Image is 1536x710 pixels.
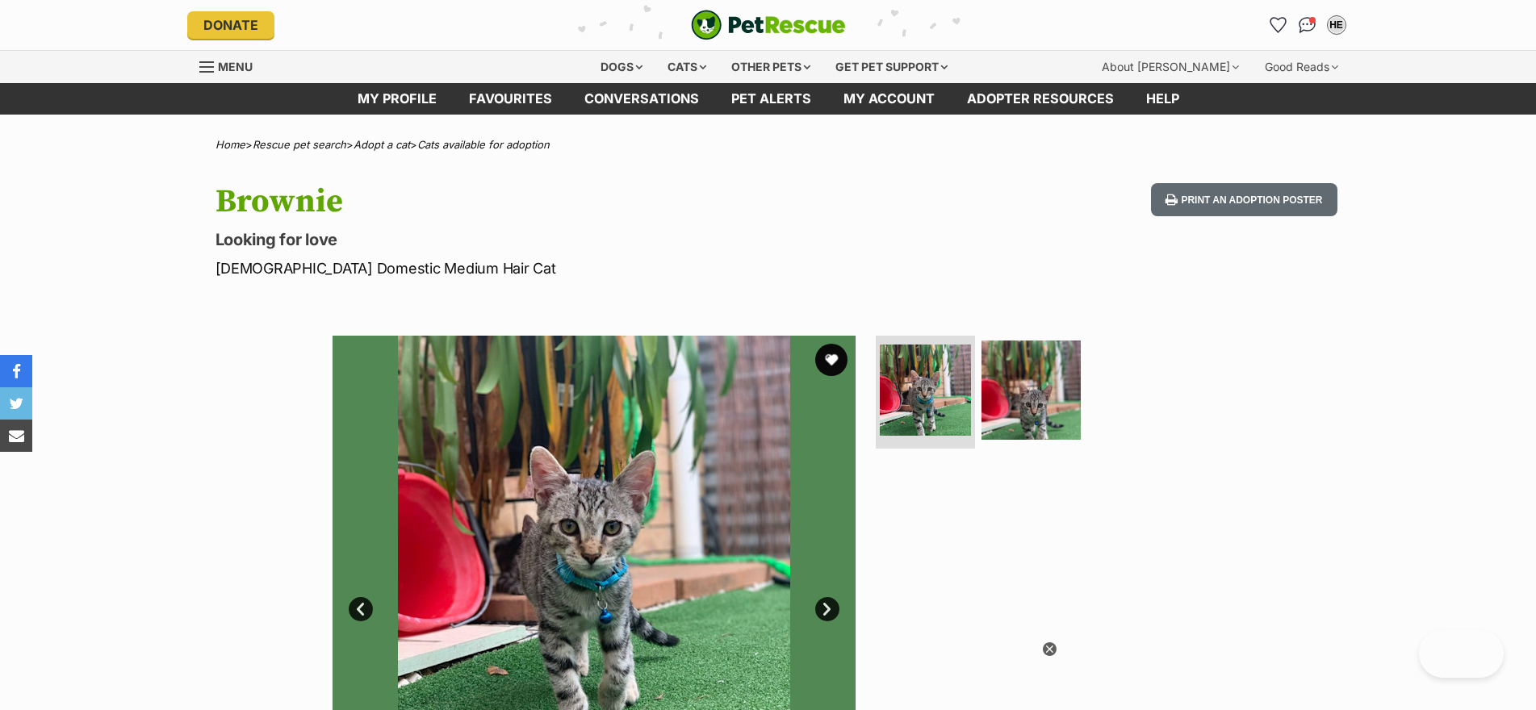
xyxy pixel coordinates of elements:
a: Cats available for adoption [417,138,550,151]
p: [DEMOGRAPHIC_DATA] Domestic Medium Hair Cat [216,257,898,279]
a: Adopter resources [951,83,1130,115]
img: logo-cat-932fe2b9b8326f06289b0f2fb663e598f794de774fb13d1741a6617ecf9a85b4.svg [691,10,846,40]
a: Prev [349,597,373,621]
img: chat-41dd97257d64d25036548639549fe6c8038ab92f7586957e7f3b1b290dea8141.svg [1299,17,1316,33]
a: Home [216,138,245,151]
a: Help [1130,83,1195,115]
button: Print an adoption poster [1151,183,1337,216]
div: Get pet support [824,51,959,83]
a: My account [827,83,951,115]
div: HE [1329,17,1345,33]
a: Next [815,597,839,621]
a: Favourites [453,83,568,115]
a: Pet alerts [715,83,827,115]
a: Donate [187,11,274,39]
ul: Account quick links [1266,12,1350,38]
a: Adopt a cat [354,138,410,151]
div: > > > [175,139,1362,151]
p: Looking for love [216,228,898,251]
span: Menu [218,60,253,73]
img: Photo of Brownie [981,340,1081,440]
img: Photo of Brownie [880,345,971,436]
iframe: Help Scout Beacon - Open [1419,629,1504,678]
div: Cats [656,51,718,83]
h1: Brownie [216,183,898,220]
a: Menu [199,51,264,80]
div: Good Reads [1253,51,1350,83]
button: My account [1324,12,1350,38]
a: Rescue pet search [253,138,346,151]
a: conversations [568,83,715,115]
a: Conversations [1295,12,1320,38]
a: Favourites [1266,12,1291,38]
a: My profile [341,83,453,115]
div: Other pets [720,51,822,83]
div: About [PERSON_NAME] [1090,51,1250,83]
button: favourite [815,344,848,376]
div: Dogs [589,51,654,83]
a: PetRescue [691,10,846,40]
